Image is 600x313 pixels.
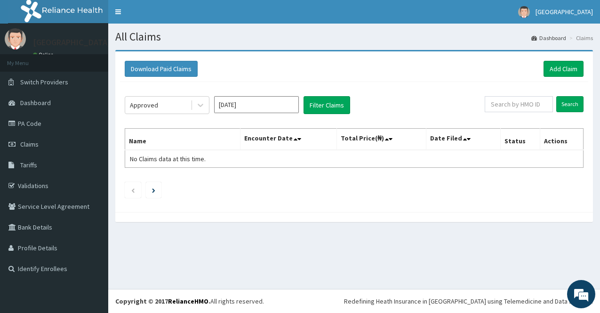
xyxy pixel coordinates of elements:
[20,140,39,148] span: Claims
[108,289,600,313] footer: All rights reserved.
[168,297,208,305] a: RelianceHMO
[518,6,530,18] img: User Image
[540,129,584,150] th: Actions
[20,99,51,107] span: Dashboard
[20,78,68,86] span: Switch Providers
[131,186,135,194] a: Previous page
[152,186,155,194] a: Next page
[536,8,593,16] span: [GEOGRAPHIC_DATA]
[500,129,540,150] th: Status
[20,161,37,169] span: Tariffs
[33,38,111,47] p: [GEOGRAPHIC_DATA]
[567,34,593,42] li: Claims
[130,100,158,110] div: Approved
[304,96,350,114] button: Filter Claims
[344,297,593,306] div: Redefining Heath Insurance in [GEOGRAPHIC_DATA] using Telemedicine and Data Science!
[214,96,299,113] input: Select Month and Year
[556,96,584,112] input: Search
[337,129,426,150] th: Total Price(₦)
[125,61,198,77] button: Download Paid Claims
[115,31,593,43] h1: All Claims
[240,129,337,150] th: Encounter Date
[426,129,500,150] th: Date Filed
[125,129,240,150] th: Name
[485,96,553,112] input: Search by HMO ID
[33,51,56,58] a: Online
[544,61,584,77] a: Add Claim
[5,28,26,49] img: User Image
[130,155,206,163] span: No Claims data at this time.
[115,297,210,305] strong: Copyright © 2017 .
[531,34,566,42] a: Dashboard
